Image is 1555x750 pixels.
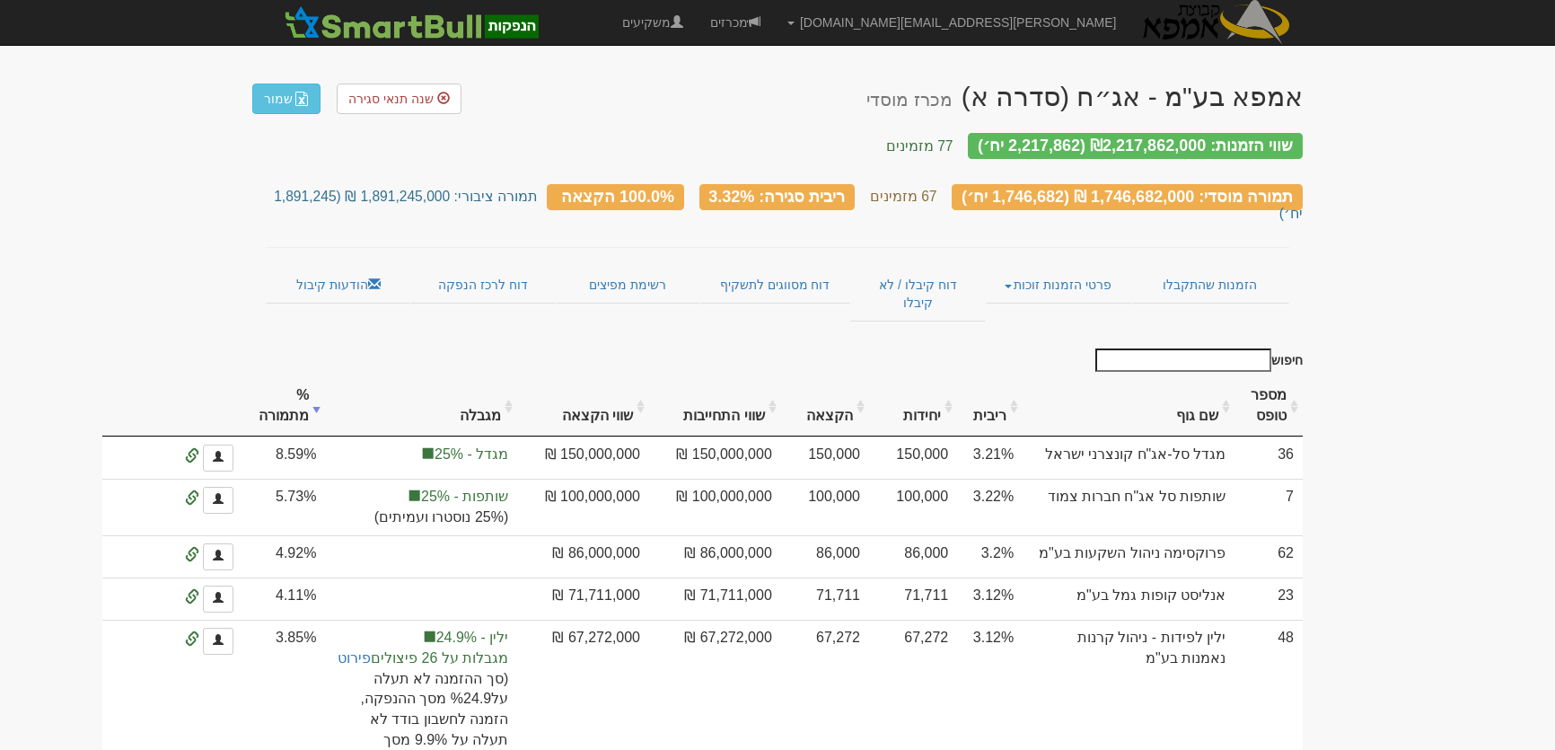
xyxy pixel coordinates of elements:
div: אמפא בע"מ - אג״ח (סדרה א) - הנפקה לציבור [866,82,1303,111]
td: 100,000,000 ₪ [649,479,781,535]
small: 77 מזמינים [886,138,953,154]
td: 150,000 [781,437,869,479]
small: 67 מזמינים [870,189,937,204]
a: פרטי הזמנות זוכות [986,266,1130,304]
span: ילין - 24.9% [334,628,508,649]
th: מגבלה: activate to sort column ascending [325,376,517,437]
td: 150,000,000 ₪ [517,437,649,479]
th: שם גוף : activate to sort column ascending [1023,376,1234,437]
td: 4.92% [242,535,325,578]
img: SmartBull Logo [279,4,543,40]
span: שנה תנאי סגירה [348,92,434,106]
a: דוח קיבלו / לא קיבלו [850,266,986,322]
th: % מתמורה: activate to sort column ascending [242,376,325,437]
th: מספר טופס: activate to sort column ascending [1234,376,1303,437]
span: שותפות - 25% [334,487,508,507]
td: 100,000,000 ₪ [517,479,649,535]
td: 8.59% [242,437,325,479]
a: שנה תנאי סגירה [337,84,461,114]
img: excel-file-white.png [294,92,309,106]
td: 71,711 [781,578,869,620]
th: ריבית : activate to sort column ascending [957,376,1023,437]
label: חיפוש [1089,349,1303,372]
td: 4.11% [242,578,325,620]
span: (25% נוסטרו ועמיתים) [334,507,508,528]
td: 71,711 [869,578,957,620]
a: דוח מסווגים לתשקיף [699,266,849,304]
td: 62 [1234,535,1303,578]
td: 100,000 [869,479,957,535]
td: הקצאה בפועל לקבוצה 'שותפות' 8.59% [325,479,517,535]
input: חיפוש [1095,349,1271,372]
th: שווי התחייבות: activate to sort column ascending [649,376,781,437]
td: הקצאה בפועל לקבוצה 'מגדל' 8.59% [325,437,517,479]
a: רשימת מפיצים [556,266,699,304]
td: 3.22% [957,479,1023,535]
td: 5.73% [242,479,325,535]
td: מגדל סל-אג"ח קונצרני ישראל [1023,437,1234,479]
span: 100.0% הקצאה [561,187,674,205]
td: 86,000 [869,535,957,578]
td: 71,711,000 ₪ [517,578,649,620]
a: הזמנות שהתקבלו [1131,266,1289,304]
div: שווי הזמנות: ₪2,217,862,000 (2,217,862 יח׳) [968,133,1303,159]
td: 3.12% [957,578,1023,620]
a: שמור [252,84,321,114]
td: שותפות סל אג"ח חברות צמוד [1023,479,1234,535]
td: 86,000 [781,535,869,578]
span: מגבלות על 26 פיצולים [334,649,508,669]
a: דוח לרכז הנפקה [410,266,555,304]
div: תמורה מוסדי: 1,746,682,000 ₪ (1,746,682 יח׳) [952,184,1303,210]
td: 86,000,000 ₪ [517,535,649,578]
small: תמורה ציבורי: 1,891,245,000 ₪ (1,891,245 יח׳) [274,189,1303,220]
td: 36 [1234,437,1303,479]
td: 3.2% [957,535,1023,578]
td: 100,000 [781,479,869,535]
div: ריבית סגירה: 3.32% [699,184,856,210]
th: שווי הקצאה: activate to sort column ascending [517,376,649,437]
td: 7 [1234,479,1303,535]
span: מגדל - 25% [334,445,508,465]
td: 86,000,000 ₪ [649,535,781,578]
td: 150,000 [869,437,957,479]
th: יחידות: activate to sort column ascending [869,376,957,437]
a: פירוט [338,650,371,666]
td: 23 [1234,578,1303,620]
a: הודעות קיבול [266,266,410,304]
td: 71,711,000 ₪ [649,578,781,620]
td: 150,000,000 ₪ [649,437,781,479]
th: הקצאה: activate to sort column ascending [781,376,869,437]
small: מכרז מוסדי [866,90,952,110]
td: אנליסט קופות גמל בע"מ [1023,578,1234,620]
td: 3.21% [957,437,1023,479]
td: פרוקסימה ניהול השקעות בע"מ [1023,535,1234,578]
